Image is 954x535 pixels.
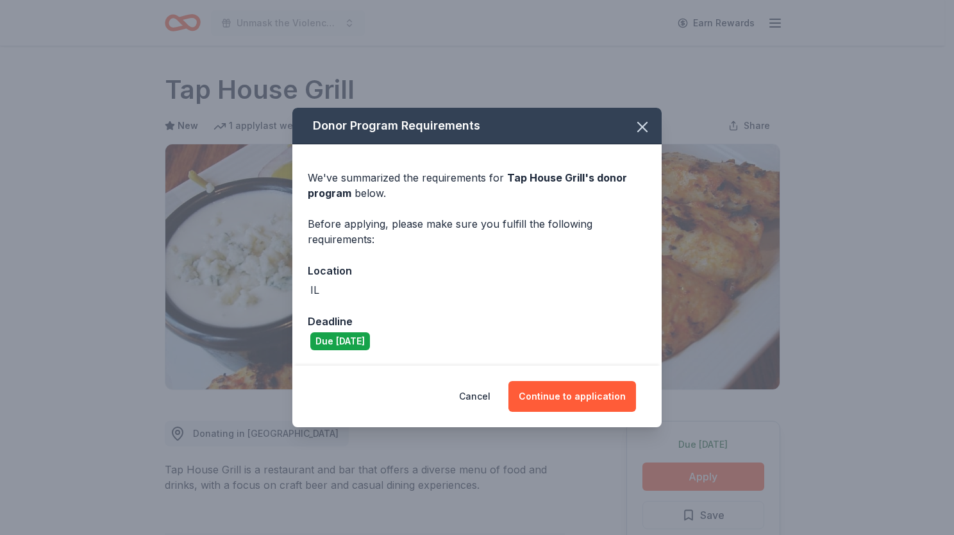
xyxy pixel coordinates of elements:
div: Deadline [308,313,646,330]
button: Cancel [459,381,490,412]
div: Location [308,262,646,279]
button: Continue to application [508,381,636,412]
div: IL [310,282,319,298]
div: Due [DATE] [310,332,370,350]
div: Donor Program Requirements [292,108,662,144]
div: Before applying, please make sure you fulfill the following requirements: [308,216,646,247]
div: We've summarized the requirements for below. [308,170,646,201]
